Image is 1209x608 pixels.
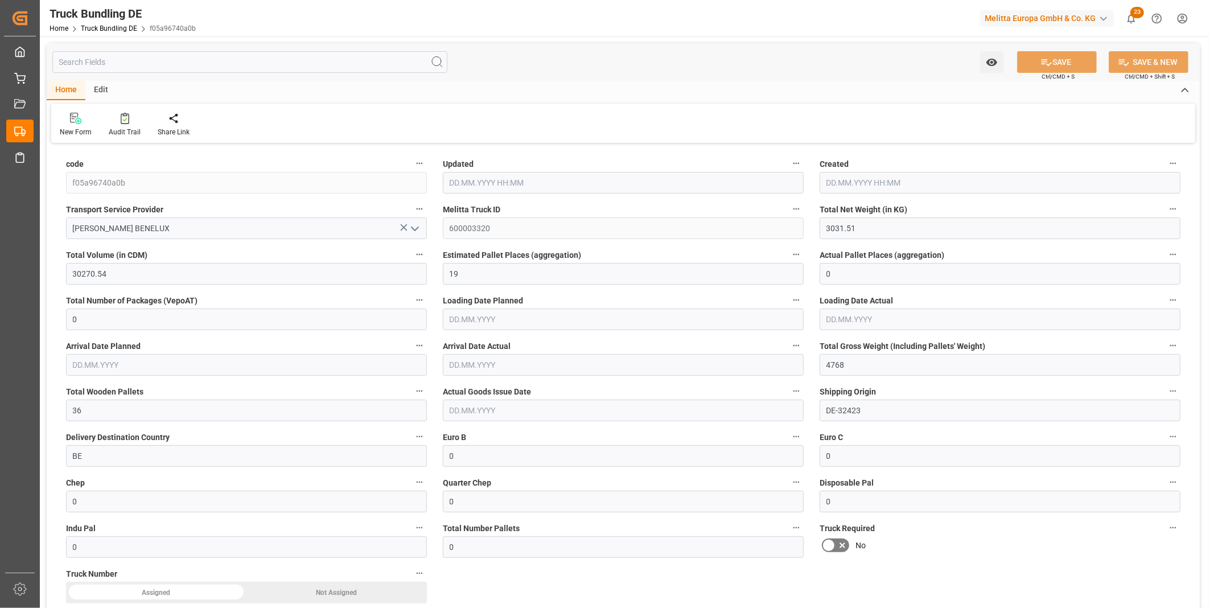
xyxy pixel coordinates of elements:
[1166,475,1181,490] button: Disposable Pal
[246,582,427,603] div: Not Assigned
[66,249,147,261] span: Total Volume (in CDM)
[820,386,876,398] span: Shipping Origin
[85,81,117,100] div: Edit
[856,540,866,552] span: No
[66,386,143,398] span: Total Wooden Pallets
[66,354,427,376] input: DD.MM.YYYY
[1042,72,1075,81] span: Ctrl/CMD + S
[66,158,84,170] span: code
[1109,51,1189,73] button: SAVE & NEW
[406,220,423,237] button: open menu
[820,477,874,489] span: Disposable Pal
[109,127,141,137] div: Audit Trail
[1166,520,1181,535] button: Truck Required
[66,340,141,352] span: Arrival Date Planned
[820,295,893,307] span: Loading Date Actual
[1166,247,1181,262] button: Actual Pallet Places (aggregation)
[412,520,427,535] button: Indu Pal
[66,204,163,216] span: Transport Service Provider
[789,293,804,307] button: Loading Date Planned
[443,172,804,194] input: DD.MM.YYYY HH:MM
[412,293,427,307] button: Total Number of Packages (VepoAT)
[1130,7,1144,18] span: 23
[66,295,198,307] span: Total Number of Packages (VepoAT)
[158,127,190,137] div: Share Link
[47,81,85,100] div: Home
[66,568,117,580] span: Truck Number
[820,432,843,443] span: Euro C
[789,429,804,444] button: Euro B
[820,158,849,170] span: Created
[412,566,427,581] button: Truck Number
[1166,429,1181,444] button: Euro C
[443,386,531,398] span: Actual Goods Issue Date
[412,338,427,353] button: Arrival Date Planned
[52,51,447,73] input: Search Fields
[1144,6,1170,31] button: Help Center
[820,204,907,216] span: Total Net Weight (in KG)
[50,24,68,32] a: Home
[1166,202,1181,216] button: Total Net Weight (in KG)
[66,582,246,603] div: Assigned
[50,5,196,22] div: Truck Bundling DE
[443,523,520,535] span: Total Number Pallets
[412,384,427,399] button: Total Wooden Pallets
[789,475,804,490] button: Quarter Chep
[412,247,427,262] button: Total Volume (in CDM)
[443,309,804,330] input: DD.MM.YYYY
[443,249,581,261] span: Estimated Pallet Places (aggregation)
[820,523,875,535] span: Truck Required
[443,204,500,216] span: Melitta Truck ID
[1166,384,1181,399] button: Shipping Origin
[443,432,466,443] span: Euro B
[443,400,804,421] input: DD.MM.YYYY
[443,158,474,170] span: Updated
[980,7,1118,29] button: Melitta Europa GmbH & Co. KG
[1166,156,1181,171] button: Created
[443,477,491,489] span: Quarter Chep
[820,309,1181,330] input: DD.MM.YYYY
[1125,72,1175,81] span: Ctrl/CMD + Shift + S
[81,24,137,32] a: Truck Bundling DE
[980,10,1114,27] div: Melitta Europa GmbH & Co. KG
[443,340,511,352] span: Arrival Date Actual
[789,384,804,399] button: Actual Goods Issue Date
[66,432,170,443] span: Delivery Destination Country
[412,475,427,490] button: Chep
[412,202,427,216] button: Transport Service Provider
[980,51,1004,73] button: open menu
[789,156,804,171] button: Updated
[789,520,804,535] button: Total Number Pallets
[789,202,804,216] button: Melitta Truck ID
[1118,6,1144,31] button: show 23 new notifications
[412,429,427,444] button: Delivery Destination Country
[443,354,804,376] input: DD.MM.YYYY
[1166,338,1181,353] button: Total Gross Weight (Including Pallets' Weight)
[60,127,92,137] div: New Form
[1017,51,1097,73] button: SAVE
[789,247,804,262] button: Estimated Pallet Places (aggregation)
[443,295,523,307] span: Loading Date Planned
[66,477,85,489] span: Chep
[412,156,427,171] button: code
[820,172,1181,194] input: DD.MM.YYYY HH:MM
[789,338,804,353] button: Arrival Date Actual
[820,340,985,352] span: Total Gross Weight (Including Pallets' Weight)
[66,523,96,535] span: Indu Pal
[820,249,944,261] span: Actual Pallet Places (aggregation)
[1166,293,1181,307] button: Loading Date Actual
